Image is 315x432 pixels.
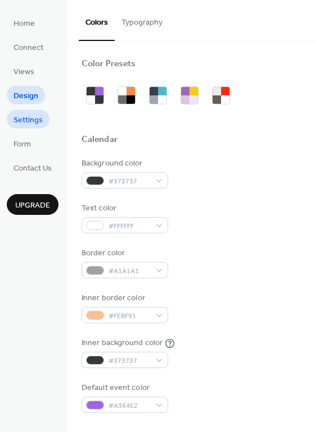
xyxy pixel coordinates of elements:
[82,292,166,304] div: Inner border color
[7,158,58,177] a: Contact Us
[13,18,35,30] span: Home
[109,400,150,412] span: #A364E2
[82,382,166,394] div: Default event color
[13,139,31,150] span: Form
[82,134,118,146] div: Calendar
[7,13,42,32] a: Home
[7,194,58,215] button: Upgrade
[13,42,43,54] span: Connect
[13,90,38,102] span: Design
[7,38,50,56] a: Connect
[82,58,136,70] div: Color Presets
[82,247,166,259] div: Border color
[7,110,49,128] a: Settings
[13,114,43,126] span: Settings
[82,203,166,214] div: Text color
[109,310,150,322] span: #FEBF91
[15,200,50,212] span: Upgrade
[82,337,163,349] div: Inner background color
[109,176,150,187] span: #373737
[82,158,166,169] div: Background color
[7,134,38,153] a: Form
[7,86,45,104] a: Design
[109,220,150,232] span: #FFFFFF
[13,66,34,78] span: Views
[13,163,52,174] span: Contact Us
[109,265,150,277] span: #A1A1A1
[109,355,150,367] span: #373737
[7,62,41,80] a: Views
